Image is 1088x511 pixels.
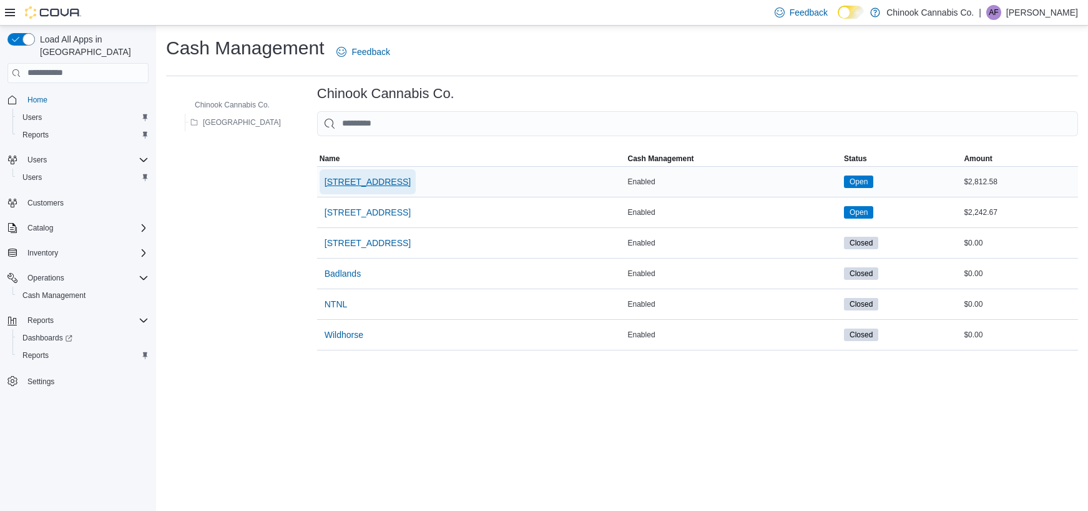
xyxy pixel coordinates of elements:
a: Settings [22,374,59,389]
div: Enabled [625,266,842,281]
span: Settings [22,373,149,389]
span: Inventory [22,246,149,260]
button: Inventory [22,246,63,260]
button: Cash Management [625,151,842,166]
button: Reports [22,313,59,328]
span: Open [844,176,873,188]
span: Settings [27,377,54,387]
img: Cova [25,6,81,19]
button: Customers [2,194,154,212]
span: Feedback [790,6,828,19]
button: Chinook Cannabis Co. [177,97,275,112]
button: Operations [22,270,69,285]
span: Operations [22,270,149,285]
div: Enabled [625,236,842,251]
span: Chinook Cannabis Co. [195,100,270,110]
button: Users [12,169,154,186]
a: Dashboards [17,330,77,345]
p: [PERSON_NAME] [1006,5,1078,20]
button: Users [22,152,52,167]
span: Status [844,154,867,164]
p: | [979,5,981,20]
a: Users [17,110,47,125]
div: Enabled [625,174,842,189]
span: Closed [844,298,878,310]
button: Badlands [320,261,366,286]
a: Users [17,170,47,185]
span: Users [27,155,47,165]
a: Reports [17,348,54,363]
span: Amount [964,154,992,164]
span: Open [850,207,868,218]
span: Cash Management [628,154,694,164]
span: Operations [27,273,64,283]
span: Open [844,206,873,219]
div: $0.00 [961,266,1078,281]
span: Cash Management [17,288,149,303]
a: Cash Management [17,288,91,303]
span: Name [320,154,340,164]
p: Chinook Cannabis Co. [886,5,974,20]
div: Enabled [625,297,842,312]
a: Feedback [331,39,395,64]
div: $2,812.58 [961,174,1078,189]
span: Customers [22,195,149,211]
span: Reports [22,130,49,140]
span: Users [22,152,149,167]
span: Feedback [351,46,390,58]
span: [GEOGRAPHIC_DATA] [203,117,281,127]
span: Reports [22,313,149,328]
button: Status [841,151,961,166]
span: AF [989,5,998,20]
span: Users [22,172,42,182]
button: Users [12,109,154,126]
span: Closed [850,237,873,249]
div: $0.00 [961,327,1078,342]
span: Reports [17,348,149,363]
button: [STREET_ADDRESS] [320,200,416,225]
button: [GEOGRAPHIC_DATA] [185,115,286,130]
a: Home [22,92,52,107]
div: Enabled [625,205,842,220]
span: Inventory [27,248,58,258]
span: Closed [844,237,878,249]
span: Closed [850,268,873,279]
button: Catalog [2,219,154,237]
button: Amount [961,151,1078,166]
button: Inventory [2,244,154,262]
span: Users [17,110,149,125]
button: NTNL [320,292,353,317]
div: $2,242.67 [961,205,1078,220]
span: Catalog [27,223,53,233]
div: $0.00 [961,236,1078,251]
button: Home [2,91,154,109]
button: Users [2,151,154,169]
span: [STREET_ADDRESS] [325,176,411,188]
button: Reports [2,312,154,329]
span: Users [17,170,149,185]
span: Users [22,112,42,122]
h1: Cash Management [166,36,324,61]
input: Dark Mode [838,6,864,19]
span: Load All Apps in [GEOGRAPHIC_DATA] [35,33,149,58]
button: Catalog [22,221,58,236]
div: Enabled [625,327,842,342]
a: Dashboards [12,329,154,347]
span: NTNL [325,298,348,310]
span: Reports [17,127,149,142]
button: Name [317,151,625,166]
button: Operations [2,269,154,287]
h3: Chinook Cannabis Co. [317,86,454,101]
button: Settings [2,372,154,390]
button: [STREET_ADDRESS] [320,169,416,194]
button: [STREET_ADDRESS] [320,231,416,255]
span: Home [22,92,149,107]
span: Home [27,95,47,105]
span: Closed [844,329,878,341]
span: [STREET_ADDRESS] [325,237,411,249]
span: Catalog [22,221,149,236]
nav: Complex example [7,86,149,423]
span: Closed [844,267,878,280]
span: Reports [22,350,49,360]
